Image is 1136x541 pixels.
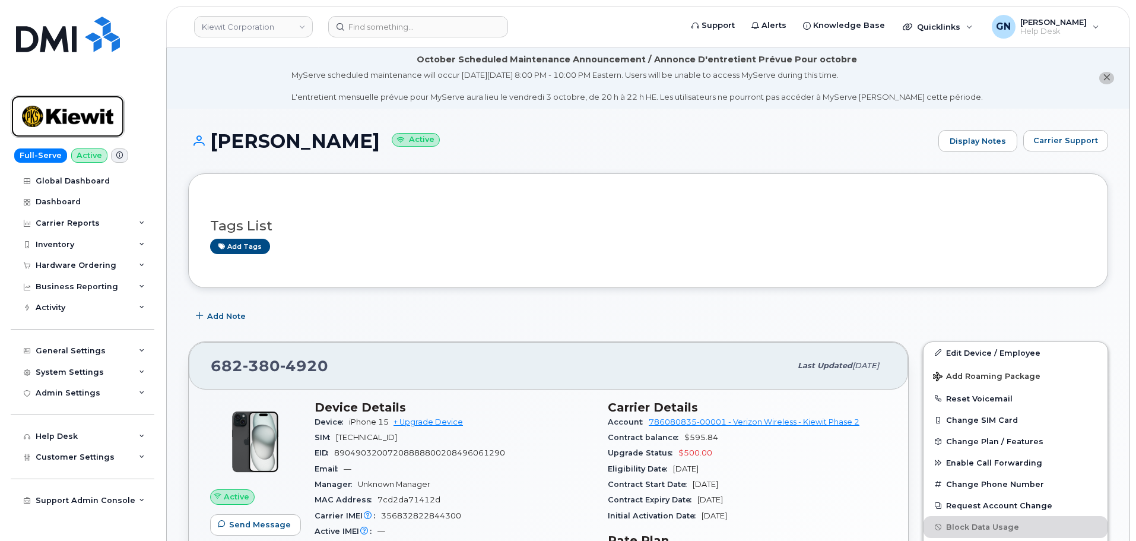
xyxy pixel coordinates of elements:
h3: Device Details [315,400,594,415]
span: Device [315,417,349,426]
span: — [344,464,351,473]
div: October Scheduled Maintenance Announcement / Annonce D'entretient Prévue Pour octobre [417,53,857,66]
button: Add Roaming Package [924,363,1108,388]
iframe: Messenger Launcher [1084,489,1127,532]
a: 786080835-00001 - Verizon Wireless - Kiewit Phase 2 [649,417,859,426]
span: 682 [211,357,328,375]
h3: Carrier Details [608,400,887,415]
span: Account [608,417,649,426]
span: [DATE] [697,495,723,504]
span: Contract Expiry Date [608,495,697,504]
span: MAC Address [315,495,377,504]
button: Change SIM Card [924,409,1108,431]
button: Reset Voicemail [924,388,1108,409]
span: Add Roaming Package [933,372,1040,383]
span: Manager [315,480,358,489]
span: Upgrade Status [608,448,678,457]
span: 89049032007208888800208496061290 [334,448,505,457]
span: Unknown Manager [358,480,430,489]
img: iPhone_15_Black.png [220,406,291,477]
span: Last updated [798,361,852,370]
span: Contract balance [608,433,684,442]
span: 356832822844300 [381,511,461,520]
span: Carrier Support [1033,135,1098,146]
a: Display Notes [938,130,1017,153]
button: Carrier Support [1023,130,1108,151]
span: Active [224,491,249,502]
span: iPhone 15 [349,417,389,426]
button: close notification [1099,72,1114,84]
span: [TECHNICAL_ID] [336,433,397,442]
span: EID [315,448,334,457]
h3: Tags List [210,219,1086,233]
span: $500.00 [678,448,712,457]
button: Enable Call Forwarding [924,452,1108,473]
span: Eligibility Date [608,464,673,473]
button: Send Message [210,514,301,536]
button: Request Account Change [924,495,1108,516]
span: Send Message [229,519,291,530]
span: 7cd2da71412d [377,495,440,504]
span: SIM [315,433,336,442]
small: Active [392,133,440,147]
span: 4920 [280,357,328,375]
button: Block Data Usage [924,516,1108,537]
span: [DATE] [673,464,699,473]
a: Edit Device / Employee [924,342,1108,363]
a: Add tags [210,239,270,254]
button: Change Plan / Features [924,431,1108,452]
span: Enable Call Forwarding [946,458,1042,467]
span: Contract Start Date [608,480,693,489]
span: Change Plan / Features [946,437,1043,446]
span: [DATE] [702,511,727,520]
span: Active IMEI [315,527,377,536]
span: [DATE] [852,361,879,370]
span: [DATE] [693,480,718,489]
span: Initial Activation Date [608,511,702,520]
a: + Upgrade Device [394,417,463,426]
span: Email [315,464,344,473]
span: — [377,527,385,536]
div: MyServe scheduled maintenance will occur [DATE][DATE] 8:00 PM - 10:00 PM Eastern. Users will be u... [291,69,983,103]
span: Add Note [207,311,246,322]
button: Change Phone Number [924,473,1108,495]
span: $595.84 [684,433,718,442]
h1: [PERSON_NAME] [188,131,932,151]
span: Carrier IMEI [315,511,381,520]
span: 380 [243,357,280,375]
button: Add Note [188,306,256,327]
